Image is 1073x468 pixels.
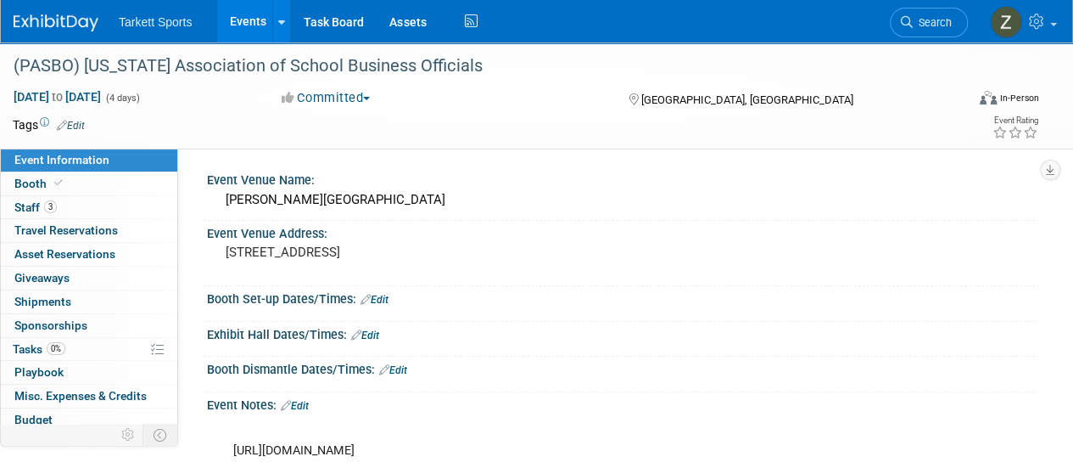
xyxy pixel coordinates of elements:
[276,89,377,107] button: Committed
[1,243,177,266] a: Asset Reservations
[890,8,968,37] a: Search
[913,16,952,29] span: Search
[207,286,1039,308] div: Booth Set-up Dates/Times:
[14,153,109,166] span: Event Information
[44,200,57,213] span: 3
[360,294,388,306] a: Edit
[1,385,177,408] a: Misc. Expenses & Credits
[220,187,1026,213] div: [PERSON_NAME][GEOGRAPHIC_DATA]
[14,177,66,190] span: Booth
[1,149,177,172] a: Event Information
[207,221,1039,242] div: Event Venue Address:
[13,89,102,104] span: [DATE] [DATE]
[13,116,85,133] td: Tags
[889,88,1039,114] div: Event Format
[104,93,140,104] span: (4 days)
[226,245,535,260] pre: [STREET_ADDRESS]
[207,167,1039,189] div: Event Venue Name:
[207,322,1039,344] div: Exhibit Hall Dates/Times:
[14,271,70,285] span: Giveaways
[143,424,178,446] td: Toggle Event Tabs
[8,51,952,82] div: (PASBO) [US_STATE] Association of School Business Officials
[1,267,177,290] a: Giveaways
[1,196,177,219] a: Staff3
[54,178,63,188] i: Booth reservation complete
[14,319,87,332] span: Sponsorships
[207,357,1039,379] div: Booth Dismantle Dates/Times:
[281,400,309,412] a: Edit
[14,14,98,31] img: ExhibitDay
[1,290,177,313] a: Shipments
[14,223,118,237] span: Travel Reservations
[1,409,177,431] a: Budget
[1,338,177,361] a: Tasks0%
[207,392,1039,414] div: Event Notes:
[14,200,57,214] span: Staff
[640,93,852,106] span: [GEOGRAPHIC_DATA], [GEOGRAPHIC_DATA]
[14,389,147,403] span: Misc. Expenses & Credits
[14,413,53,426] span: Budget
[14,295,71,308] span: Shipments
[1,361,177,384] a: Playbook
[49,90,65,104] span: to
[1,219,177,242] a: Travel Reservations
[379,364,407,376] a: Edit
[14,247,115,261] span: Asset Reservations
[980,91,997,104] img: Format-Inperson.png
[992,116,1038,125] div: Event Rating
[119,15,192,29] span: Tarkett Sports
[13,342,65,356] span: Tasks
[57,120,85,132] a: Edit
[351,330,379,341] a: Edit
[114,424,143,446] td: Personalize Event Tab Strip
[47,342,65,355] span: 0%
[999,92,1039,104] div: In-Person
[1,172,177,195] a: Booth
[1,314,177,337] a: Sponsorships
[14,365,64,379] span: Playbook
[990,6,1022,38] img: Zak Sigler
